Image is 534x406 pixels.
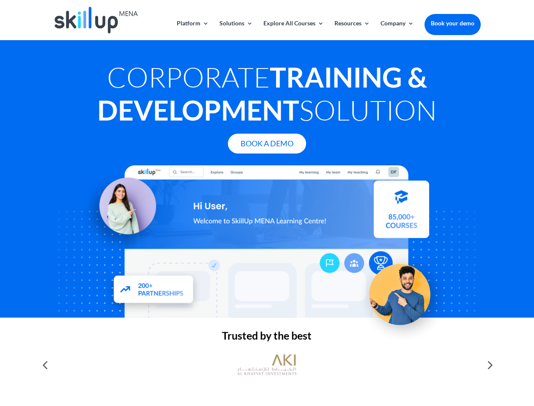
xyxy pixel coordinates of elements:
[55,7,137,33] img: Skillup Mena
[357,247,451,341] img: Upskill your workforce - SkillUp
[334,20,370,40] a: Resources
[177,20,209,40] a: Platform
[393,315,534,406] iframe: Chat Widget
[424,14,481,33] a: Book your demo
[374,185,429,242] img: Courses library - SkillUp MENA
[79,166,164,252] img: Learning Management Solution - SkillUp
[53,60,480,131] h1: Corporate Solution
[97,60,427,126] strong: Training & Development
[237,350,296,380] img: al khayyat investments logo
[105,270,203,316] img: Partners - SkillUp Mena
[263,20,324,40] a: Explore All Courses
[381,20,414,40] a: Company
[219,20,253,40] a: Solutions
[53,330,480,345] h2: Trusted by the best
[228,134,306,154] a: Book A Demo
